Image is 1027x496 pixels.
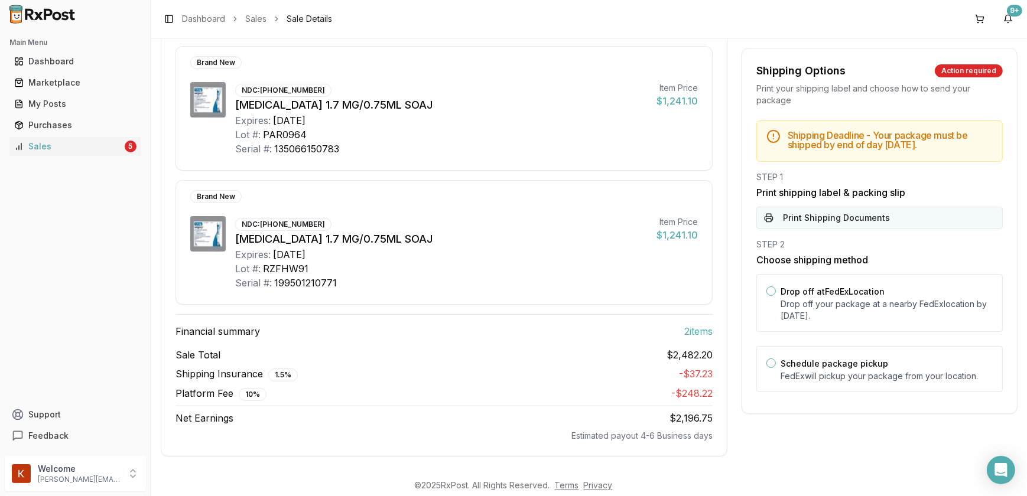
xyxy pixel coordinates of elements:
[756,171,1003,183] div: STEP 1
[263,128,307,142] div: PAR0964
[656,94,698,108] div: $1,241.10
[684,324,713,338] span: 2 item s
[263,262,308,276] div: RZFHW91
[5,137,146,156] button: Sales5
[5,73,146,92] button: Marketplace
[5,425,146,446] button: Feedback
[175,430,713,442] div: Estimated payout 4-6 Business days
[239,388,266,401] div: 10 %
[656,82,698,94] div: Item Price
[5,116,146,135] button: Purchases
[235,84,331,97] div: NDC: [PHONE_NUMBER]
[5,404,146,425] button: Support
[14,98,136,110] div: My Posts
[9,51,141,72] a: Dashboard
[5,52,146,71] button: Dashboard
[5,94,146,113] button: My Posts
[781,298,993,322] p: Drop off your package at a nearby FedEx location by [DATE] .
[235,142,272,156] div: Serial #:
[9,115,141,136] a: Purchases
[175,367,298,381] span: Shipping Insurance
[190,190,242,203] div: Brand New
[781,358,888,368] label: Schedule package pickup
[274,142,339,156] div: 135066150783
[9,136,141,157] a: Sales5
[781,370,993,382] p: FedEx will pickup your package from your location.
[5,5,80,24] img: RxPost Logo
[14,56,136,67] div: Dashboard
[999,9,1018,28] button: 9+
[756,239,1003,250] div: STEP 2
[182,13,332,25] nav: breadcrumb
[235,113,271,128] div: Expires:
[273,113,305,128] div: [DATE]
[274,276,337,290] div: 199501210771
[175,348,220,362] span: Sale Total
[268,368,298,381] div: 1.5 %
[14,141,122,152] div: Sales
[235,97,647,113] div: [MEDICAL_DATA] 1.7 MG/0.75ML SOAJ
[9,93,141,115] a: My Posts
[987,456,1015,484] div: Open Intercom Messenger
[175,411,233,425] span: Net Earnings
[287,13,332,25] span: Sale Details
[667,348,713,362] span: $2,482.20
[781,286,885,296] label: Drop off at FedEx Location
[656,216,698,228] div: Item Price
[679,368,713,380] span: - $37.23
[788,130,993,149] h5: Shipping Deadline - Your package must be shipped by end of day [DATE] .
[235,128,261,142] div: Lot #:
[38,463,120,475] p: Welcome
[756,185,1003,200] h3: Print shipping label & packing slip
[756,63,846,79] div: Shipping Options
[235,276,272,290] div: Serial #:
[190,82,226,118] img: Wegovy 1.7 MG/0.75ML SOAJ
[9,72,141,93] a: Marketplace
[125,141,136,152] div: 5
[175,324,260,338] span: Financial summary
[669,412,713,424] span: $2,196.75
[9,38,141,47] h2: Main Menu
[756,83,1003,106] div: Print your shipping label and choose how to send your package
[235,247,271,262] div: Expires:
[1007,5,1022,17] div: 9+
[584,480,613,490] a: Privacy
[273,247,305,262] div: [DATE]
[175,386,266,401] span: Platform Fee
[656,228,698,242] div: $1,241.10
[756,207,1003,229] button: Print Shipping Documents
[182,13,225,25] a: Dashboard
[14,77,136,89] div: Marketplace
[235,231,647,247] div: [MEDICAL_DATA] 1.7 MG/0.75ML SOAJ
[38,475,120,484] p: [PERSON_NAME][EMAIL_ADDRESS][DOMAIN_NAME]
[190,216,226,252] img: Wegovy 1.7 MG/0.75ML SOAJ
[28,430,69,442] span: Feedback
[235,218,331,231] div: NDC: [PHONE_NUMBER]
[671,387,713,399] span: - $248.22
[235,262,261,276] div: Lot #:
[14,119,136,131] div: Purchases
[756,253,1003,267] h3: Choose shipping method
[12,464,31,483] img: User avatar
[245,13,266,25] a: Sales
[555,480,579,490] a: Terms
[190,56,242,69] div: Brand New
[935,64,1003,77] div: Action required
